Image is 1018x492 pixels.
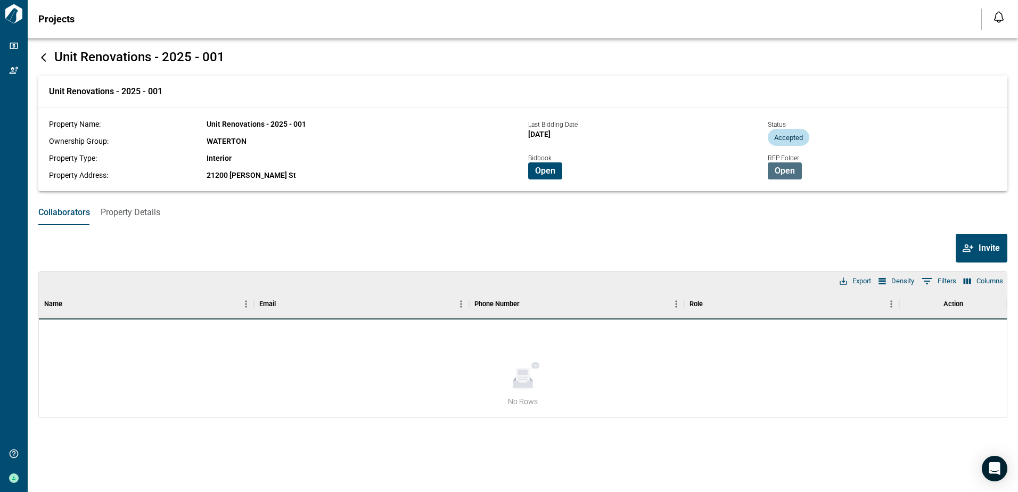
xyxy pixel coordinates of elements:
button: Menu [238,296,254,312]
span: Projects [38,14,75,24]
span: Open [535,166,555,176]
span: Last Bidding Date [528,121,578,128]
button: Open [768,162,802,179]
button: Open notification feed [990,9,1007,26]
div: Role [684,289,899,319]
div: Email [259,289,276,319]
button: Menu [668,296,684,312]
span: WATERTON [207,137,247,145]
div: Name [44,289,62,319]
div: Phone Number [474,289,520,319]
span: Unit Renovations - 2025 - 001 [49,86,162,97]
span: Bidbook [528,154,552,162]
div: Open Intercom Messenger [982,456,1007,481]
a: Open [528,165,562,175]
span: Accepted [768,134,809,142]
span: Collaborators [38,207,90,218]
div: Name [39,289,254,319]
a: Open [768,165,802,175]
div: Email [254,289,469,319]
span: Property Details [101,207,160,218]
span: Unit Renovations - 2025 - 001 [54,50,225,64]
button: Open [528,162,562,179]
span: Status [768,121,786,128]
span: Ownership Group: [49,137,109,145]
div: Phone Number [469,289,684,319]
span: No Rows [508,396,538,407]
span: RFP Folder [768,154,799,162]
button: Show filters [919,273,959,290]
span: Interior [207,154,232,162]
button: Sort [703,297,718,311]
span: [DATE] [528,130,551,138]
button: Sort [520,297,535,311]
button: Density [876,274,917,288]
button: Invite [956,234,1007,263]
span: Property Name: [49,120,101,128]
div: Role [689,289,703,319]
button: Sort [276,297,291,311]
button: Export [837,274,874,288]
div: base tabs [28,200,1018,225]
div: Action [943,289,963,319]
span: Invite [979,243,1000,253]
span: 21200 [PERSON_NAME] St [207,171,296,179]
button: Select columns [961,274,1006,288]
div: Action [899,289,1007,319]
button: Menu [883,296,899,312]
span: Open [775,166,795,176]
span: Unit Renovations - 2025 - 001 [207,120,306,128]
span: Property Address: [49,171,108,179]
button: Menu [453,296,469,312]
span: Property Type: [49,154,97,162]
button: Sort [62,297,77,311]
